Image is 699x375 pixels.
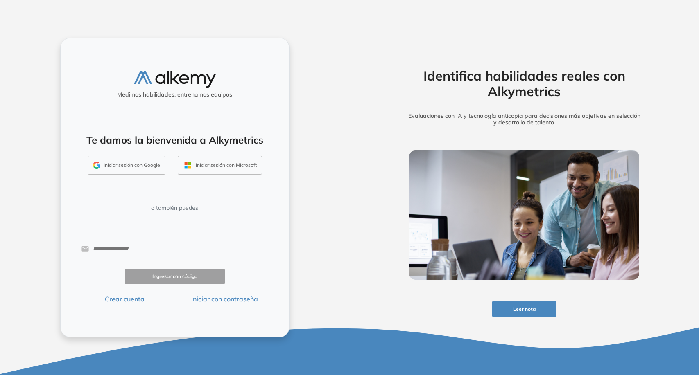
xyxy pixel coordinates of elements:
[396,68,652,99] h2: Identifica habilidades reales con Alkymetrics
[75,294,175,304] button: Crear cuenta
[658,336,699,375] iframe: Chat Widget
[183,161,192,170] img: OUTLOOK_ICON
[658,336,699,375] div: Widget de chat
[492,301,556,317] button: Leer nota
[409,150,639,280] img: img-more-info
[175,294,275,304] button: Iniciar con contraseña
[151,204,198,212] span: o también puedes
[396,112,652,126] h5: Evaluaciones con IA y tecnología anticopia para decisiones más objetivas en selección y desarroll...
[125,269,225,285] button: Ingresar con código
[93,162,100,169] img: GMAIL_ICON
[178,156,262,175] button: Iniciar sesión con Microsoft
[88,156,165,175] button: Iniciar sesión con Google
[134,71,216,88] img: logo-alkemy
[64,91,286,98] h5: Medimos habilidades, entrenamos equipos
[71,134,278,146] h4: Te damos la bienvenida a Alkymetrics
